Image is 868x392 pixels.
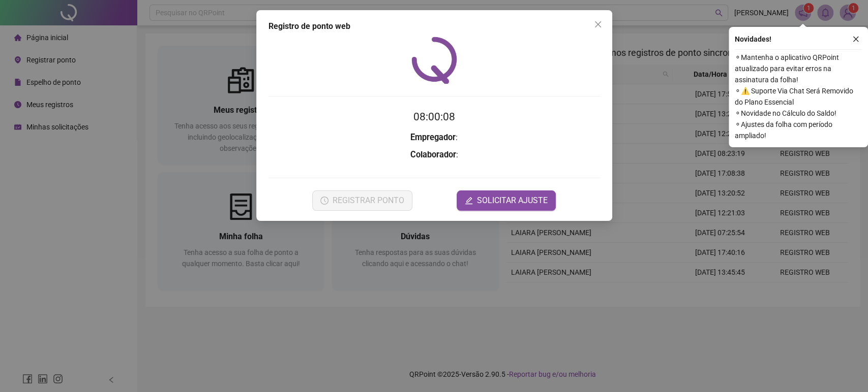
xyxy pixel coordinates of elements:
time: 08:00:08 [413,111,455,123]
span: ⚬ Ajustes da folha com período ampliado! [735,119,862,141]
button: REGISTRAR PONTO [312,190,412,211]
span: edit [465,197,473,205]
span: SOLICITAR AJUSTE [477,194,548,207]
span: ⚬ ⚠️ Suporte Via Chat Será Removido do Plano Essencial [735,85,862,108]
strong: Empregador [410,133,456,142]
span: Novidades ! [735,34,771,45]
div: Registro de ponto web [268,20,600,32]
span: close [594,20,602,28]
h3: : [268,148,600,161]
button: editSOLICITAR AJUSTE [457,190,556,211]
h3: : [268,131,600,144]
button: Close [590,16,606,32]
span: ⚬ Novidade no Cálculo do Saldo! [735,108,862,119]
strong: Colaborador [410,150,456,159]
span: close [852,36,859,43]
span: ⚬ Mantenha o aplicativo QRPoint atualizado para evitar erros na assinatura da folha! [735,52,862,85]
img: QRPoint [411,37,457,84]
